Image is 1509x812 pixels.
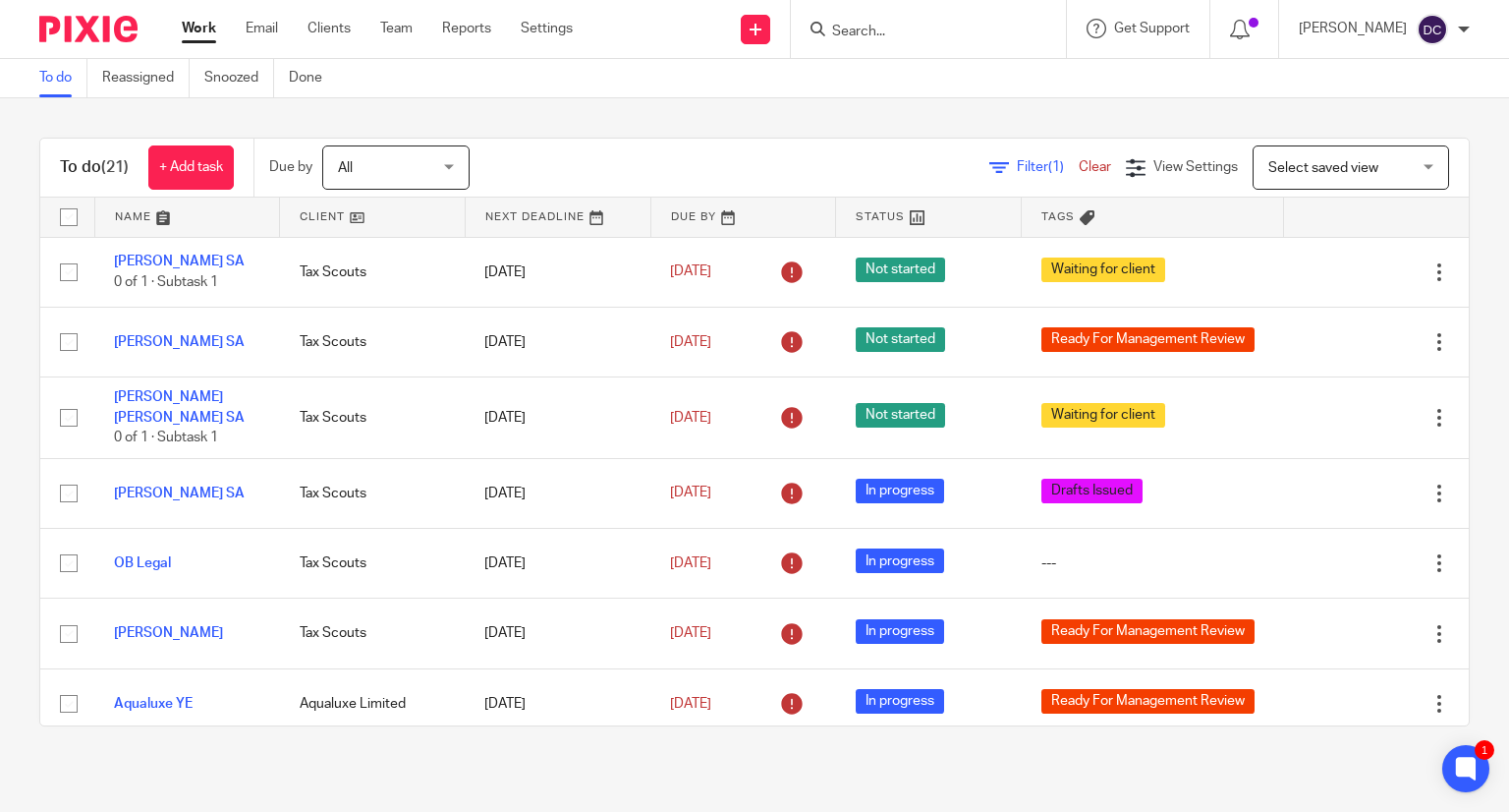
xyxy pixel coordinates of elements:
[465,237,650,307] td: [DATE]
[465,307,650,377] td: [DATE]
[246,19,278,38] a: Email
[1268,161,1378,175] span: Select saved view
[280,377,466,458] td: Tax Scouts
[280,599,466,668] td: Tax Scouts
[856,403,945,428] span: Not started
[1041,327,1255,352] span: Ready For Management Review
[1041,211,1075,222] span: Tags
[856,689,944,714] span: In progress
[1475,740,1494,760] div: 1
[670,556,711,570] span: [DATE]
[1017,160,1079,174] span: Filter
[670,697,711,711] span: [DATE]
[1041,553,1264,573] div: ---
[465,668,650,738] td: [DATE]
[338,161,353,175] span: All
[670,411,711,425] span: [DATE]
[1153,160,1238,174] span: View Settings
[670,626,711,640] span: [DATE]
[101,159,129,175] span: (21)
[114,390,245,424] a: [PERSON_NAME] [PERSON_NAME] SA
[307,19,351,38] a: Clients
[102,59,190,97] a: Reassigned
[39,16,138,42] img: Pixie
[280,237,466,307] td: Tax Scouts
[465,599,650,668] td: [DATE]
[1041,479,1143,503] span: Drafts Issued
[114,697,193,711] a: Aqualuxe YE
[269,157,312,177] p: Due by
[465,528,650,598] td: [DATE]
[1041,619,1255,644] span: Ready For Management Review
[39,59,87,97] a: To do
[1041,403,1165,428] span: Waiting for client
[1114,22,1190,35] span: Get Support
[1048,160,1064,174] span: (1)
[380,19,413,38] a: Team
[856,479,944,503] span: In progress
[670,335,711,349] span: [DATE]
[114,487,245,500] a: [PERSON_NAME] SA
[114,255,245,268] a: [PERSON_NAME] SA
[1041,689,1255,714] span: Ready For Management Review
[465,377,650,458] td: [DATE]
[856,619,944,644] span: In progress
[1041,258,1165,282] span: Waiting for client
[280,528,466,598] td: Tax Scouts
[670,487,711,500] span: [DATE]
[1079,160,1111,174] a: Clear
[289,59,337,97] a: Done
[442,19,491,38] a: Reports
[114,275,218,289] span: 0 of 1 · Subtask 1
[204,59,274,97] a: Snoozed
[280,458,466,528] td: Tax Scouts
[670,265,711,279] span: [DATE]
[856,258,945,282] span: Not started
[182,19,216,38] a: Work
[114,626,223,640] a: [PERSON_NAME]
[1299,19,1407,38] p: [PERSON_NAME]
[521,19,573,38] a: Settings
[114,431,218,444] span: 0 of 1 · Subtask 1
[114,556,171,570] a: OB Legal
[465,458,650,528] td: [DATE]
[60,157,129,178] h1: To do
[1417,14,1448,45] img: svg%3E
[280,307,466,377] td: Tax Scouts
[148,145,234,190] a: + Add task
[856,549,944,573] span: In progress
[856,327,945,352] span: Not started
[830,24,1007,41] input: Search
[280,668,466,738] td: Aqualuxe Limited
[114,335,245,349] a: [PERSON_NAME] SA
